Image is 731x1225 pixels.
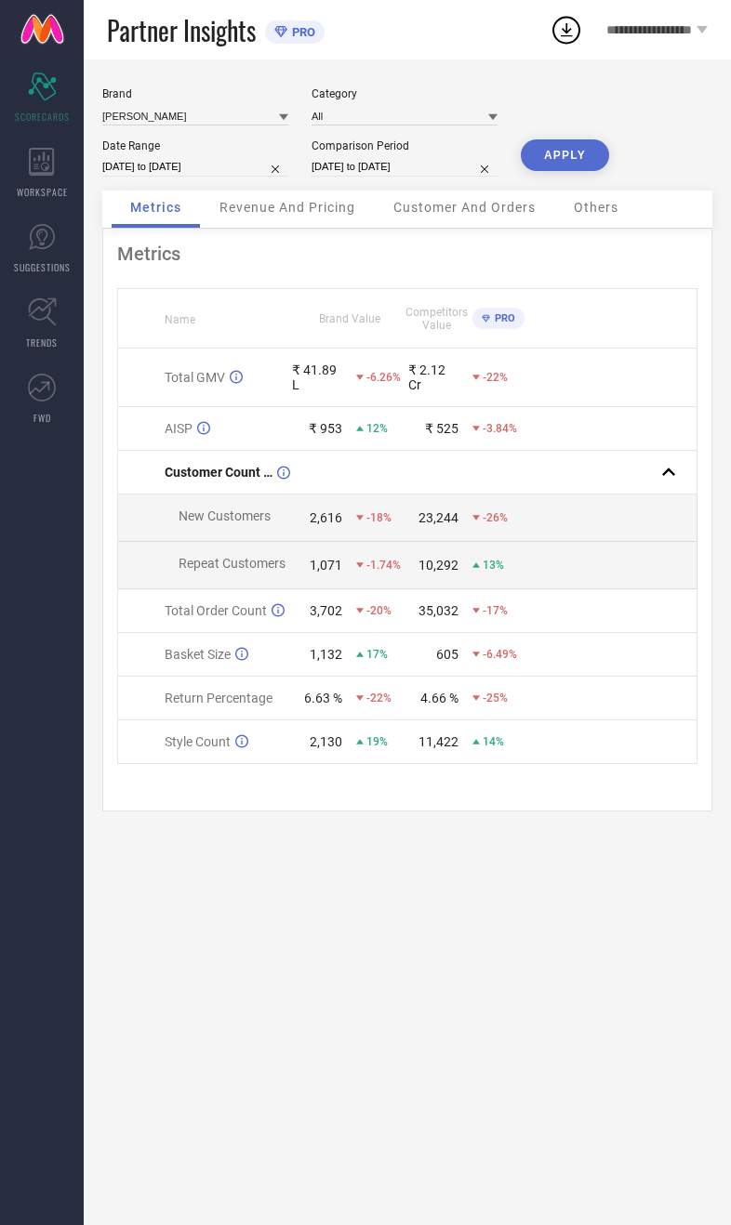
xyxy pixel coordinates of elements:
[165,313,195,326] span: Name
[366,735,388,748] span: 19%
[33,411,51,425] span: FWD
[292,362,342,392] div: ₹ 41.89 L
[309,421,342,436] div: ₹ 953
[490,312,515,324] span: PRO
[393,200,536,215] span: Customer And Orders
[366,371,401,384] span: -6.26%
[405,306,468,332] span: Competitors Value
[483,371,508,384] span: -22%
[366,692,392,705] span: -22%
[419,603,459,618] div: 35,032
[102,87,288,100] div: Brand
[483,511,508,524] span: -26%
[483,648,517,661] span: -6.49%
[310,558,342,573] div: 1,071
[165,370,225,385] span: Total GMV
[179,508,271,523] span: New Customers
[312,139,498,152] div: Comparison Period
[550,13,583,46] div: Open download list
[419,734,459,749] div: 11,422
[310,603,342,618] div: 3,702
[165,734,231,749] span: Style Count
[483,692,508,705] span: -25%
[366,648,388,661] span: 17%
[287,25,315,39] span: PRO
[483,559,504,572] span: 13%
[130,200,181,215] span: Metrics
[574,200,618,215] span: Others
[310,510,342,525] div: 2,616
[436,647,459,662] div: 605
[483,735,504,748] span: 14%
[15,110,70,124] span: SCORECARDS
[425,421,459,436] div: ₹ 525
[312,157,498,177] input: Select comparison period
[165,603,267,618] span: Total Order Count
[219,200,355,215] span: Revenue And Pricing
[483,422,517,435] span: -3.84%
[17,185,68,199] span: WORKSPACE
[521,139,609,171] button: APPLY
[483,604,508,617] span: -17%
[102,139,288,152] div: Date Range
[102,157,288,177] input: Select date range
[304,691,342,705] div: 6.63 %
[419,558,459,573] div: 10,292
[366,511,392,524] span: -18%
[319,312,380,325] span: Brand Value
[366,604,392,617] span: -20%
[165,647,231,662] span: Basket Size
[312,87,498,100] div: Category
[165,465,272,480] span: Customer Count (New vs Repeat)
[117,243,698,265] div: Metrics
[408,362,459,392] div: ₹ 2.12 Cr
[366,422,388,435] span: 12%
[310,647,342,662] div: 1,132
[420,691,459,705] div: 4.66 %
[165,421,193,436] span: AISP
[165,691,272,705] span: Return Percentage
[310,734,342,749] div: 2,130
[179,556,286,571] span: Repeat Customers
[366,559,401,572] span: -1.74%
[107,11,256,49] span: Partner Insights
[26,336,58,349] span: TRENDS
[14,260,71,274] span: SUGGESTIONS
[419,510,459,525] div: 23,244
